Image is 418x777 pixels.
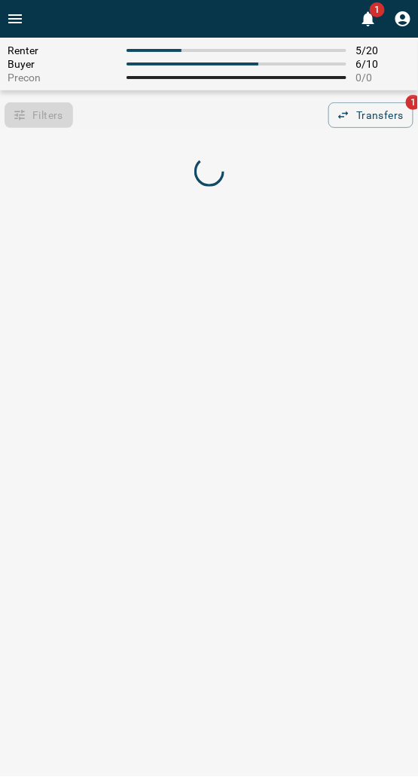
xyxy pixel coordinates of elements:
[8,58,117,70] span: Buyer
[355,58,410,70] span: 6 / 10
[355,72,410,84] span: 0 / 0
[370,2,385,17] span: 1
[328,102,413,128] button: Transfers
[388,4,418,34] button: Profile
[353,4,383,34] button: 1
[355,44,410,56] span: 5 / 20
[8,72,117,84] span: Precon
[8,44,117,56] span: Renter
